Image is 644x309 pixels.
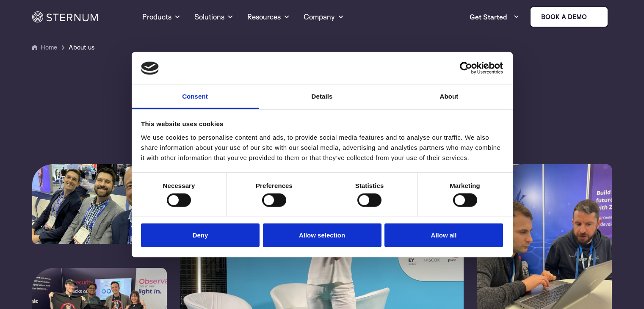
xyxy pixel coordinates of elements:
a: Company [304,2,344,32]
strong: Necessary [163,182,195,189]
img: sternum iot [590,14,597,20]
a: Book a demo [530,6,608,28]
strong: Preferences [256,182,293,189]
img: logo [141,61,159,75]
strong: Marketing [450,182,480,189]
button: Deny [141,223,260,247]
strong: Statistics [355,182,384,189]
span: About us [69,42,94,52]
a: Details [259,85,386,109]
a: Get Started [470,8,520,25]
a: Solutions [194,2,234,32]
a: Home [41,43,57,51]
button: Allow selection [263,223,381,247]
div: This website uses cookies [141,119,503,129]
a: Products [142,2,181,32]
button: Allow all [384,223,503,247]
a: Usercentrics Cookiebot - opens in a new window [429,62,503,74]
a: Consent [132,85,259,109]
a: About [386,85,513,109]
div: We use cookies to personalise content and ads, to provide social media features and to analyse ou... [141,132,503,163]
a: Resources [247,2,290,32]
